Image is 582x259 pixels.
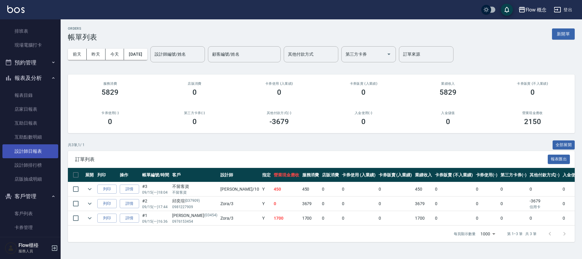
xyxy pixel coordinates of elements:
[120,185,139,194] a: 詳情
[413,82,483,86] h2: 業績收入
[124,49,147,60] button: [DATE]
[377,182,414,196] td: 0
[68,27,97,31] h2: ORDERS
[2,24,58,38] a: 排班表
[171,168,219,182] th: 客戶
[433,211,474,225] td: 0
[516,4,549,16] button: Flow 概念
[499,197,528,211] td: 0
[142,219,169,224] p: 09/15 (一) 16:36
[172,183,217,190] div: 不留客資
[499,168,528,182] th: 第三方卡券(-)
[499,211,528,225] td: 0
[361,88,366,97] h3: 0
[340,182,377,196] td: 0
[377,197,414,211] td: 0
[141,168,171,182] th: 帳單編號/時間
[329,82,399,86] h2: 卡券販賣 (入業績)
[2,88,58,102] a: 報表目錄
[474,182,499,196] td: 0
[172,219,217,224] p: 0976153454
[433,182,474,196] td: 0
[85,214,94,223] button: expand row
[219,211,261,225] td: Zora /3
[244,82,314,86] h2: 卡券使用 (入業績)
[261,182,272,196] td: Y
[548,156,570,162] a: 報表匯出
[2,221,58,234] a: 卡券管理
[528,168,561,182] th: 其他付款方式(-)
[2,102,58,116] a: 店家日報表
[340,168,377,182] th: 卡券使用 (入業績)
[2,70,58,86] button: 報表及分析
[75,156,548,162] span: 訂單列表
[301,168,321,182] th: 服務消費
[172,204,217,210] p: 0981227909
[272,197,301,211] td: 0
[87,49,105,60] button: 昨天
[120,214,139,223] a: 詳情
[526,6,547,14] div: Flow 概念
[85,185,94,194] button: expand row
[2,55,58,70] button: 預約管理
[552,31,575,37] a: 新開單
[340,211,377,225] td: 0
[204,212,217,219] p: (03454)
[454,231,476,237] p: 每頁顯示數量
[530,204,560,210] p: 信用卡
[2,144,58,158] a: 設計師日報表
[478,226,497,242] div: 1000
[272,182,301,196] td: 450
[160,111,230,115] h2: 第三方卡券(-)
[320,168,340,182] th: 店販消費
[474,211,499,225] td: 0
[433,168,474,182] th: 卡券販賣 (不入業績)
[219,197,261,211] td: Zora /3
[96,168,118,182] th: 列印
[553,140,575,150] button: 全部展開
[269,117,289,126] h3: -3679
[261,211,272,225] td: Y
[2,189,58,204] button: 客戶管理
[192,88,197,97] h3: 0
[142,190,169,195] p: 09/15 (一) 18:04
[18,242,49,248] h5: Flow櫃檯
[2,158,58,172] a: 設計師排行榜
[141,211,171,225] td: #1
[120,199,139,208] a: 詳情
[551,4,575,15] button: 登出
[474,197,499,211] td: 0
[7,5,25,13] img: Logo
[2,207,58,221] a: 客戶列表
[474,168,499,182] th: 卡券使用(-)
[75,111,145,115] h2: 卡券使用(-)
[172,190,217,195] p: 不留客資
[68,49,87,60] button: 前天
[528,197,561,211] td: -3679
[18,248,49,254] p: 服務人員
[272,168,301,182] th: 營業現金應收
[301,197,321,211] td: 3679
[141,197,171,211] td: #2
[340,197,377,211] td: 0
[108,117,112,126] h3: 0
[2,172,58,186] a: 店販抽成明細
[301,182,321,196] td: 450
[507,231,537,237] p: 第 1–3 筆 共 3 筆
[84,168,96,182] th: 展開
[320,197,340,211] td: 0
[261,197,272,211] td: Y
[85,199,94,208] button: expand row
[548,155,570,164] button: 報表匯出
[105,49,124,60] button: 今天
[97,185,117,194] button: 列印
[377,211,414,225] td: 0
[301,211,321,225] td: 1700
[192,117,197,126] h3: 0
[433,197,474,211] td: 0
[413,111,483,115] h2: 入金儲值
[172,198,217,204] div: 邱奕瑄
[361,117,366,126] h3: 0
[413,168,433,182] th: 業績收入
[185,198,200,204] p: (037909)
